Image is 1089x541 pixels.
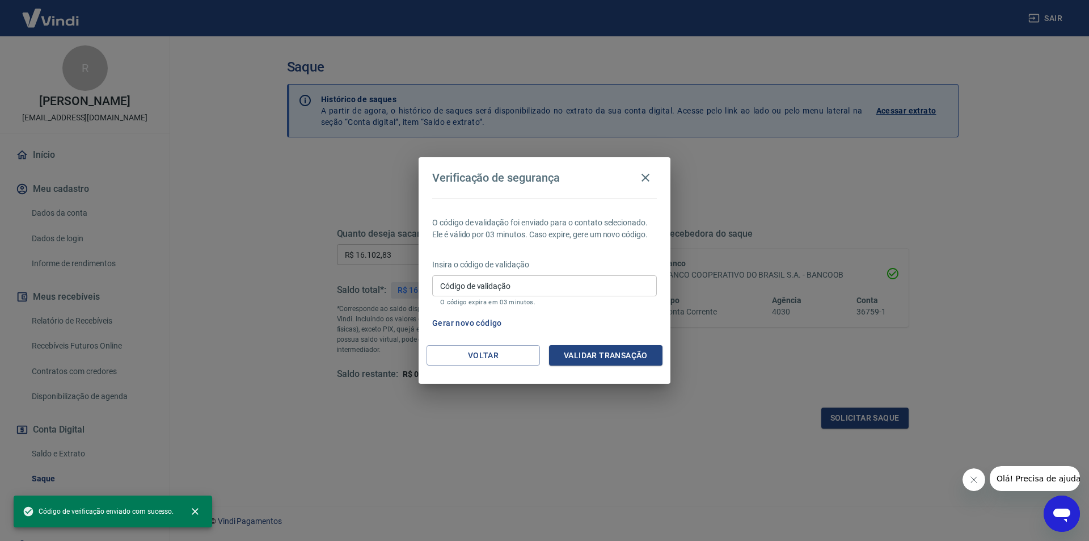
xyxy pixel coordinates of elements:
iframe: Mensagem da empresa [990,466,1080,491]
button: Gerar novo código [428,313,506,334]
button: close [183,499,208,524]
p: O código de validação foi enviado para o contato selecionado. Ele é válido por 03 minutos. Caso e... [432,217,657,241]
span: Código de verificação enviado com sucesso. [23,506,174,517]
iframe: Botão para abrir a janela de mensagens [1044,496,1080,532]
p: O código expira em 03 minutos. [440,299,649,306]
h4: Verificação de segurança [432,171,560,184]
button: Validar transação [549,345,662,366]
span: Olá! Precisa de ajuda? [7,8,95,17]
button: Voltar [427,345,540,366]
p: Insira o código de validação [432,259,657,271]
iframe: Fechar mensagem [963,468,985,491]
